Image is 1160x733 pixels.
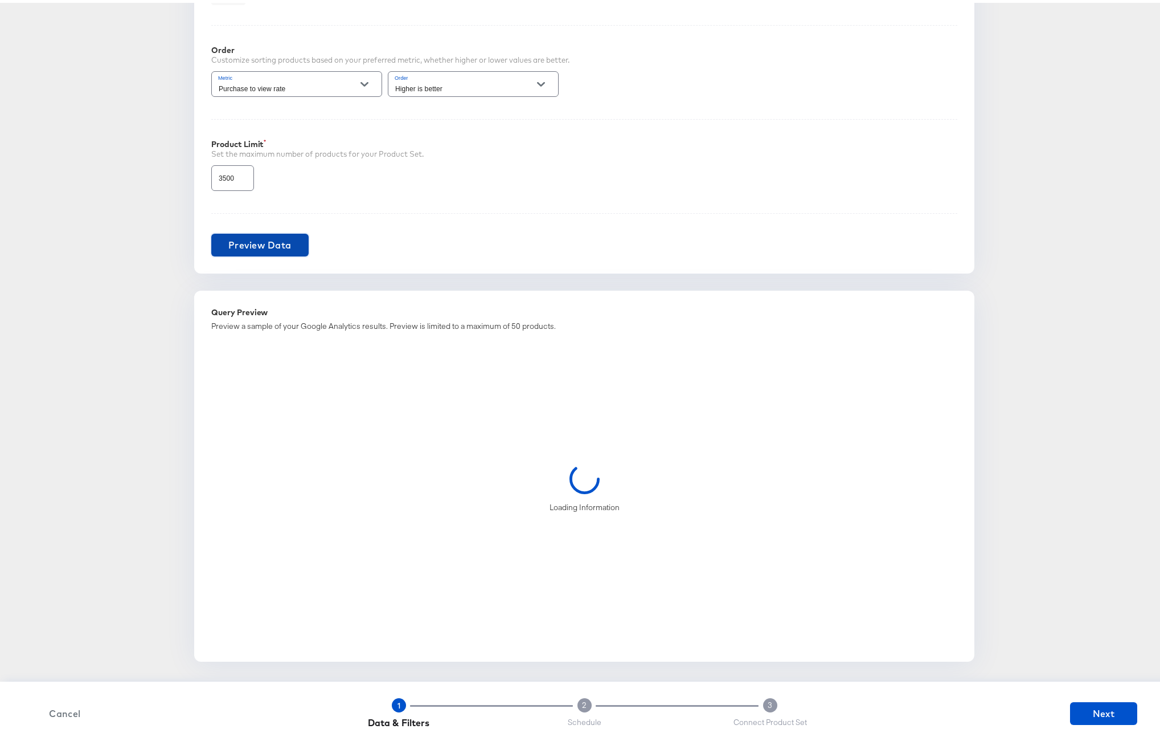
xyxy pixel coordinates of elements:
[1075,703,1133,719] span: Next
[211,305,957,314] div: Query Preview
[397,698,400,707] span: 1
[211,43,569,52] div: Order
[31,703,99,719] button: Cancel
[568,714,601,725] span: Schedule
[211,146,957,157] div: Set the maximum number of products for your Product Set.
[1070,699,1137,722] button: Next
[768,697,772,708] span: 3
[211,137,957,146] div: Product Limit
[356,73,373,90] button: Open
[211,52,569,63] div: Customize sorting products based on your preferred metric, whether higher or lower values are bet...
[532,73,550,90] button: Open
[733,714,807,725] span: Connect Product Set
[582,697,587,708] span: 2
[211,318,957,329] div: Preview a sample of your Google Analytics results. Preview is limited to a maximum of 50 products.
[211,231,309,254] button: Preview Data
[228,234,292,250] span: Preview Data
[36,703,94,719] span: Cancel
[550,499,620,510] div: Loading Information
[368,714,429,726] span: Data & Filters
